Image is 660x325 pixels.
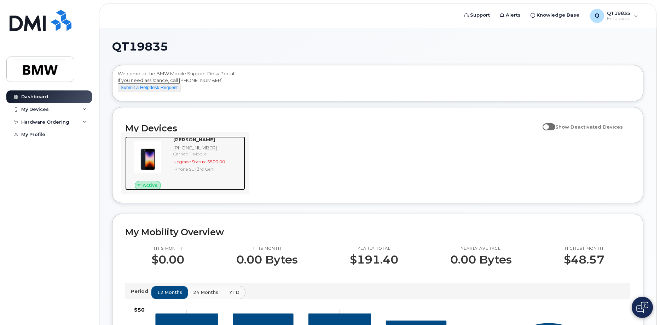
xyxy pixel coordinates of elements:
strong: [PERSON_NAME] [173,137,215,142]
p: 0.00 Bytes [450,253,512,266]
span: Upgrade Status: [173,159,206,164]
p: $48.57 [564,253,604,266]
h2: My Devices [125,123,539,134]
div: Welcome to the BMW Mobile Support Desk Portal If you need assistance, call [PHONE_NUMBER]. [118,70,638,99]
p: Highest month [564,246,604,252]
tspan: $50 [134,307,145,313]
img: image20231002-3703462-1angbar.jpeg [131,140,165,174]
p: Yearly average [450,246,512,252]
p: Period [131,288,151,295]
a: Submit a Helpdesk Request [118,84,180,90]
p: Yearly total [350,246,398,252]
img: Open chat [636,302,648,313]
span: Show Deactivated Devices [555,124,623,130]
span: $500.00 [207,159,225,164]
span: YTD [229,289,239,296]
a: Active[PERSON_NAME][PHONE_NUMBER]Carrier: T-MobileUpgrade Status:$500.00iPhone SE (3rd Gen) [125,136,245,190]
button: Submit a Helpdesk Request [118,83,180,92]
p: $0.00 [151,253,184,266]
p: This month [151,246,184,252]
div: [PHONE_NUMBER] [173,144,242,151]
span: QT19835 [112,41,168,52]
span: 24 months [193,289,218,296]
div: Carrier: T-Mobile [173,151,242,157]
input: Show Deactivated Devices [543,120,548,126]
h2: My Mobility Overview [125,227,630,237]
p: 0.00 Bytes [236,253,298,266]
span: Active [143,182,158,189]
div: iPhone SE (3rd Gen) [173,166,242,172]
p: This month [236,246,298,252]
p: $191.40 [350,253,398,266]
